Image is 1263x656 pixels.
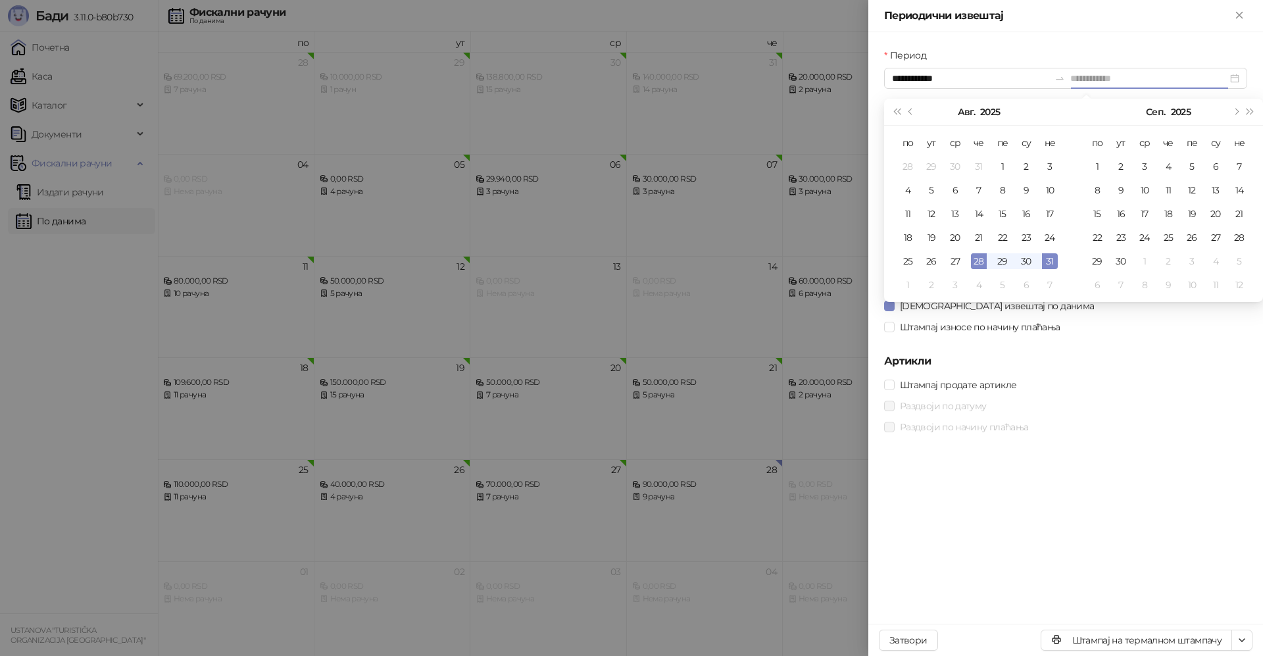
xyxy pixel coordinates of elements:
[1113,253,1129,269] div: 30
[900,206,916,222] div: 11
[1204,249,1227,273] td: 2025-10-04
[971,230,987,245] div: 21
[1184,182,1200,198] div: 12
[1180,131,1204,155] th: пе
[1208,206,1224,222] div: 20
[879,630,938,651] button: Затвори
[1243,99,1258,125] button: Следећа година (Control + right)
[1208,182,1224,198] div: 13
[1085,226,1109,249] td: 2025-09-22
[1184,277,1200,293] div: 10
[1160,277,1176,293] div: 9
[1014,249,1038,273] td: 2025-08-30
[1160,253,1176,269] div: 2
[991,202,1014,226] td: 2025-08-15
[1231,253,1247,269] div: 5
[900,159,916,174] div: 28
[1137,159,1152,174] div: 3
[920,273,943,297] td: 2025-09-02
[991,178,1014,202] td: 2025-08-08
[943,249,967,273] td: 2025-08-27
[1208,230,1224,245] div: 27
[1204,155,1227,178] td: 2025-09-06
[1156,249,1180,273] td: 2025-10-02
[1014,131,1038,155] th: су
[895,399,991,413] span: Раздвоји по датуму
[1038,273,1062,297] td: 2025-09-07
[1054,73,1065,84] span: swap-right
[943,155,967,178] td: 2025-07-30
[896,155,920,178] td: 2025-07-28
[1231,159,1247,174] div: 7
[991,273,1014,297] td: 2025-09-05
[1227,202,1251,226] td: 2025-09-21
[1180,178,1204,202] td: 2025-09-12
[920,249,943,273] td: 2025-08-26
[1018,253,1034,269] div: 30
[991,131,1014,155] th: пе
[1231,230,1247,245] div: 28
[1156,202,1180,226] td: 2025-09-18
[1018,230,1034,245] div: 23
[947,253,963,269] div: 27
[920,155,943,178] td: 2025-07-29
[1014,273,1038,297] td: 2025-09-06
[1133,178,1156,202] td: 2025-09-10
[971,182,987,198] div: 7
[1085,155,1109,178] td: 2025-09-01
[1109,155,1133,178] td: 2025-09-02
[1156,155,1180,178] td: 2025-09-04
[920,202,943,226] td: 2025-08-12
[1133,131,1156,155] th: ср
[947,230,963,245] div: 20
[1227,273,1251,297] td: 2025-10-12
[1184,159,1200,174] div: 5
[1227,155,1251,178] td: 2025-09-07
[1042,253,1058,269] div: 31
[1089,253,1105,269] div: 29
[1133,249,1156,273] td: 2025-10-01
[1156,226,1180,249] td: 2025-09-25
[895,378,1022,392] span: Штампај продате артикле
[1204,226,1227,249] td: 2025-09-27
[1208,253,1224,269] div: 4
[1156,273,1180,297] td: 2025-10-09
[995,206,1010,222] div: 15
[896,273,920,297] td: 2025-09-01
[947,277,963,293] div: 3
[995,253,1010,269] div: 29
[1204,131,1227,155] th: су
[1208,277,1224,293] div: 11
[1085,178,1109,202] td: 2025-09-08
[1113,230,1129,245] div: 23
[900,277,916,293] div: 1
[943,202,967,226] td: 2025-08-13
[1228,99,1243,125] button: Следећи месец (PageDown)
[1014,178,1038,202] td: 2025-08-09
[980,99,1000,125] button: Изабери годину
[1227,178,1251,202] td: 2025-09-14
[1133,226,1156,249] td: 2025-09-24
[1133,155,1156,178] td: 2025-09-03
[884,48,934,63] label: Период
[896,226,920,249] td: 2025-08-18
[1038,249,1062,273] td: 2025-08-31
[884,8,1231,24] div: Периодични извештај
[1180,226,1204,249] td: 2025-09-26
[1085,202,1109,226] td: 2025-09-15
[884,353,1247,369] h5: Артикли
[1137,277,1152,293] div: 8
[967,226,991,249] td: 2025-08-21
[1133,273,1156,297] td: 2025-10-08
[1038,202,1062,226] td: 2025-08-17
[1109,249,1133,273] td: 2025-09-30
[991,155,1014,178] td: 2025-08-01
[1160,230,1176,245] div: 25
[995,182,1010,198] div: 8
[1018,277,1034,293] div: 6
[947,159,963,174] div: 30
[1042,159,1058,174] div: 3
[1171,99,1191,125] button: Изабери годину
[1042,182,1058,198] div: 10
[1113,159,1129,174] div: 2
